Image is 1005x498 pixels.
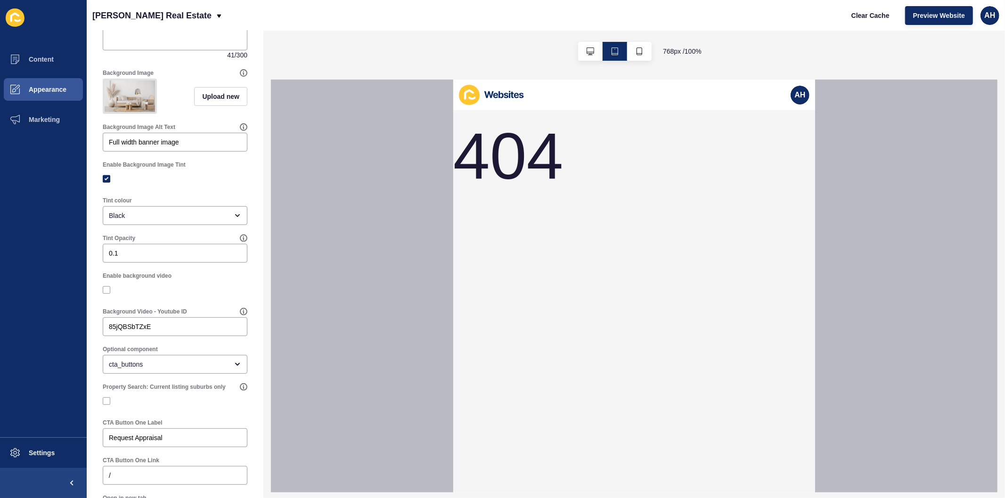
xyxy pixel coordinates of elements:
button: Upload new [194,87,247,106]
div: open menu [103,355,247,374]
label: Enable Background Image Tint [103,161,186,169]
span: / [235,50,237,60]
label: Enable background video [103,272,172,280]
div: open menu [103,206,247,225]
span: 300 [237,50,247,60]
label: CTA Button One Label [103,419,163,426]
label: Background Video - Youtube ID [103,308,187,315]
label: Tint Opacity [103,234,135,242]
label: Tint colour [103,197,132,204]
label: Background Image [103,69,154,77]
span: 41 [227,50,235,60]
label: Property Search: Current listing suburbs only [103,383,226,391]
p: [PERSON_NAME] Real Estate [92,4,212,27]
span: Preview Website [913,11,965,20]
span: AH [341,11,352,20]
label: Background Image Alt Text [103,123,175,131]
label: CTA Button One Link [103,457,159,464]
button: Preview Website [905,6,973,25]
span: Upload new [202,92,239,101]
img: 89efce81d81c560672be67480a5e9fb9.jpg [105,80,155,112]
span: 768 px / 100 % [663,47,702,56]
span: AH [984,11,995,20]
span: Clear Cache [851,11,890,20]
button: Clear Cache [843,6,898,25]
label: Optional component [103,345,158,353]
